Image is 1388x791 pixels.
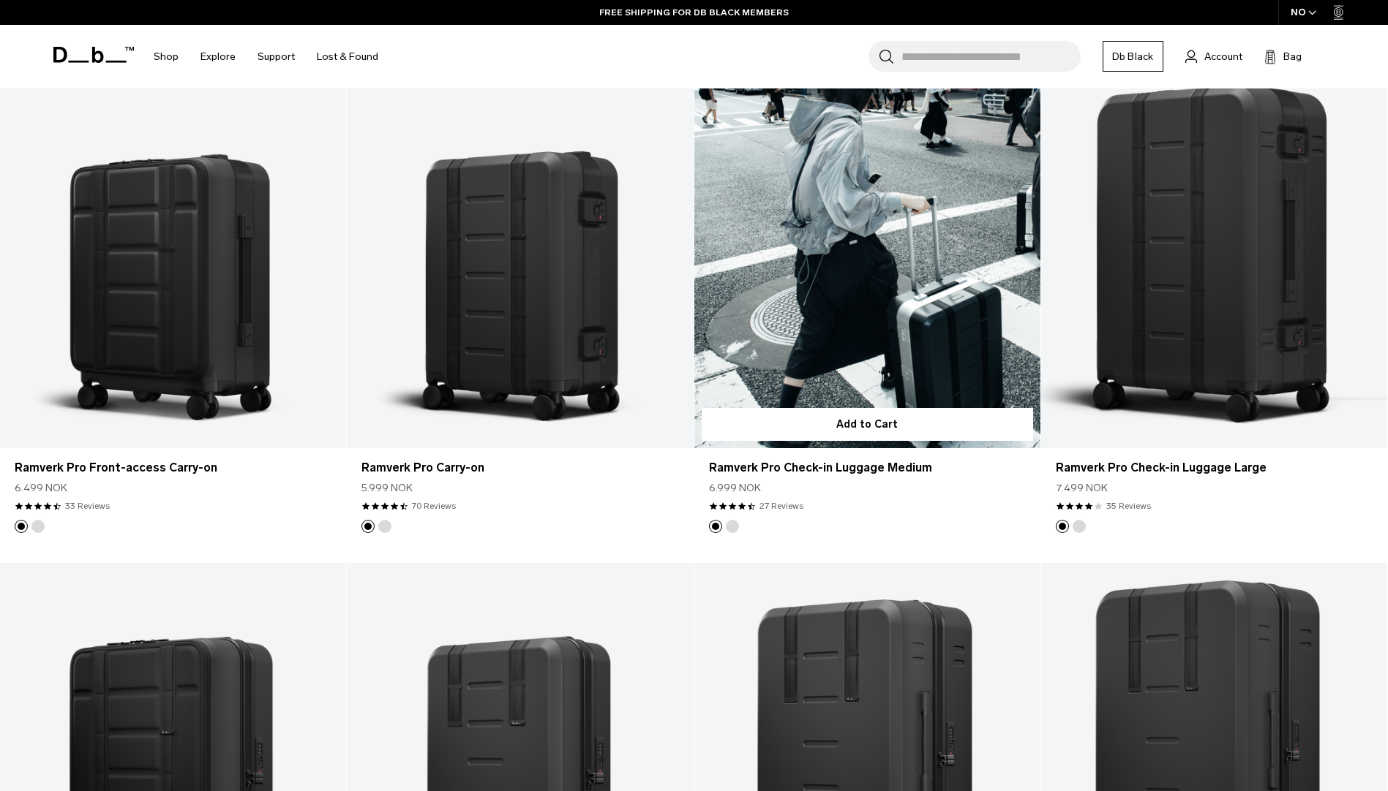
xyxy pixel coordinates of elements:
span: 6.999 NOK [709,480,761,496]
a: Shop [154,31,179,83]
button: Silver [31,520,45,533]
button: Add to Cart [702,408,1033,441]
a: Ramverk Pro Front-access Carry-on [15,459,331,477]
span: Account [1204,49,1242,64]
a: Support [258,31,295,83]
span: 7.499 NOK [1056,480,1108,496]
nav: Main Navigation [143,25,389,88]
span: 5.999 NOK [361,480,413,496]
a: Ramverk Pro Carry-on [347,64,693,448]
a: Ramverk Pro Check-in Luggage Large [1056,459,1373,477]
a: 33 reviews [65,499,110,512]
button: Silver [378,520,391,533]
a: Ramverk Pro Check-in Luggage Large [1041,64,1387,448]
a: 27 reviews [759,499,803,512]
button: Black Out [15,520,28,533]
a: Ramverk Pro Carry-on [361,459,678,477]
a: 70 reviews [412,499,456,512]
button: Silver [1073,520,1086,533]
a: FREE SHIPPING FOR DB BLACK MEMBERS [599,6,789,19]
button: Black Out [709,520,722,533]
button: Black Out [1056,520,1069,533]
a: Lost & Found [317,31,378,83]
a: Db Black [1103,41,1163,72]
button: Bag [1264,48,1302,65]
button: Silver [726,520,739,533]
span: 6.499 NOK [15,480,67,496]
a: Explore [200,31,236,83]
a: 35 reviews [1106,499,1151,512]
a: Ramverk Pro Check-in Luggage Medium [709,459,1026,477]
span: Bag [1283,49,1302,64]
button: Black Out [361,520,375,533]
a: Account [1185,48,1242,65]
a: Ramverk Pro Check-in Luggage Medium [694,64,1040,448]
